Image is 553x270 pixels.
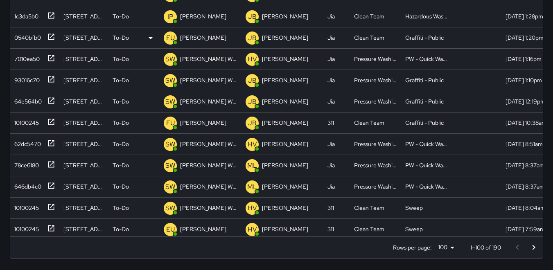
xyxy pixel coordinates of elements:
div: Pressure Washing [354,161,397,169]
div: Pressure Washing [354,97,397,106]
p: [PERSON_NAME] [262,97,308,106]
div: 311 [327,204,334,212]
p: 1–100 of 190 [470,243,501,252]
div: Jia [327,182,335,191]
p: JB [248,76,257,85]
p: To-Do [113,204,129,212]
div: 1c3da5b0 [11,9,38,20]
p: To-Do [113,140,129,148]
p: To-Do [113,12,129,20]
p: [PERSON_NAME] Weekly [180,182,237,191]
p: [PERSON_NAME] [262,76,308,84]
p: EU [166,118,175,128]
p: [PERSON_NAME] [262,204,308,212]
div: Hazardous Waste [405,12,448,20]
div: 1198 Mission Street [63,119,104,127]
div: Jia [327,12,335,20]
p: To-Do [113,119,129,127]
p: EU [166,33,175,43]
div: Pressure Washing [354,182,397,191]
p: [PERSON_NAME] [180,225,226,233]
div: Clean Team [354,119,384,127]
p: IP [167,12,173,22]
p: [PERSON_NAME] [262,34,308,42]
p: SW [165,203,175,213]
p: To-Do [113,161,129,169]
div: 0540bfb0 [11,30,41,42]
div: PW - Quick Wash [405,161,448,169]
div: PW - Quick Wash [405,55,448,63]
div: 311 [327,225,334,233]
div: 7010ea50 [11,52,40,63]
div: Jia [327,140,335,148]
p: [PERSON_NAME] [180,12,226,20]
p: SW [165,97,175,107]
p: SW [165,161,175,171]
p: [PERSON_NAME] [262,161,308,169]
div: Jia [327,34,335,42]
div: Clean Team [354,204,384,212]
p: SW [165,54,175,64]
div: Jia [327,97,335,106]
div: Clean Team [354,34,384,42]
p: SW [165,139,175,149]
div: PW - Quick Wash [405,182,448,191]
p: [PERSON_NAME] Weekly [180,140,237,148]
p: HV [248,203,257,213]
p: HV [248,139,257,149]
p: JB [248,118,257,128]
div: 1185 Market Street [63,55,104,63]
p: JB [248,12,257,22]
div: Clean Team [354,225,384,233]
p: Rows per page: [393,243,432,252]
div: 10100245 [11,115,39,127]
div: Pressure Washing [354,55,397,63]
p: HV [248,225,257,234]
div: 10100245 [11,200,39,212]
div: 62dc5470 [11,137,41,148]
p: JB [248,97,257,107]
p: EU [166,225,175,234]
p: To-Do [113,34,129,42]
div: Graffiti - Public [405,119,444,127]
p: [PERSON_NAME] [262,55,308,63]
p: To-Do [113,76,129,84]
p: JB [248,33,257,43]
p: [PERSON_NAME] [262,12,308,20]
div: Graffiti - Public [405,34,444,42]
p: [PERSON_NAME] [180,34,226,42]
p: [PERSON_NAME] [262,182,308,191]
p: [PERSON_NAME] Weekly [180,97,237,106]
div: Clean Team [354,12,384,20]
p: [PERSON_NAME] [262,225,308,233]
div: Pressure Washing [354,76,397,84]
div: 64e564b0 [11,94,42,106]
p: To-Do [113,97,129,106]
button: Go to next page [526,239,542,256]
div: Graffiti - Public [405,76,444,84]
div: 311 [327,119,334,127]
p: SW [165,182,175,192]
p: HV [248,54,257,64]
div: 99 6th Street [63,76,104,84]
div: Graffiti - Public [405,97,444,106]
div: 100 [435,241,457,253]
div: Sweep [405,225,423,233]
p: [PERSON_NAME] Weekly [180,204,237,212]
div: 474 Natoma Street [63,140,104,148]
p: [PERSON_NAME] Weekly [180,76,237,84]
p: ML [247,182,257,192]
p: To-Do [113,182,129,191]
p: [PERSON_NAME] Weekly [180,161,237,169]
div: Sweep [405,204,423,212]
div: Pressure Washing [354,140,397,148]
div: PW - Quick Wash [405,140,448,148]
p: To-Do [113,225,129,233]
p: [PERSON_NAME] [180,119,226,127]
div: Jia [327,76,335,84]
p: [PERSON_NAME] [262,140,308,148]
div: 10100245 [11,222,39,233]
div: Jia [327,55,335,63]
div: 78ce6180 [11,158,39,169]
div: 646db4c0 [11,179,41,191]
